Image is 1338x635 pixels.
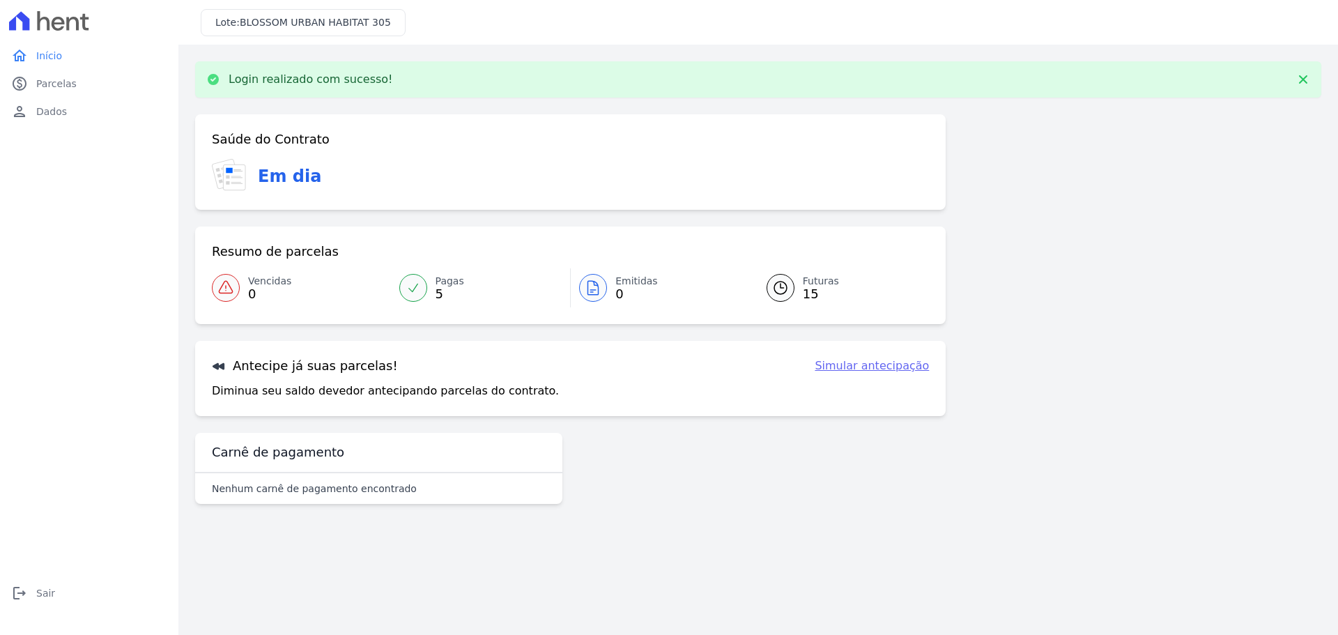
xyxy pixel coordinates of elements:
span: Emitidas [615,274,658,289]
a: Pagas 5 [391,268,571,307]
span: 15 [803,289,839,300]
p: Diminua seu saldo devedor antecipando parcelas do contrato. [212,383,559,399]
span: 0 [615,289,658,300]
p: Nenhum carnê de pagamento encontrado [212,482,417,496]
span: Futuras [803,274,839,289]
a: Futuras 15 [750,268,930,307]
span: 0 [248,289,291,300]
span: Sair [36,586,55,600]
a: homeInício [6,42,173,70]
span: BLOSSOM URBAN HABITAT 305 [240,17,391,28]
span: Pagas [436,274,464,289]
p: Login realizado com sucesso! [229,72,393,86]
a: personDados [6,98,173,125]
a: paidParcelas [6,70,173,98]
span: Início [36,49,62,63]
i: home [11,47,28,64]
a: Simular antecipação [815,358,929,374]
h3: Resumo de parcelas [212,243,339,260]
h3: Em dia [258,164,321,189]
a: Vencidas 0 [212,268,391,307]
span: Vencidas [248,274,291,289]
h3: Lote: [215,15,391,30]
span: Parcelas [36,77,77,91]
h3: Carnê de pagamento [212,444,344,461]
i: person [11,103,28,120]
a: logoutSair [6,579,173,607]
h3: Saúde do Contrato [212,131,330,148]
span: Dados [36,105,67,118]
i: logout [11,585,28,602]
span: 5 [436,289,464,300]
i: paid [11,75,28,92]
h3: Antecipe já suas parcelas! [212,358,398,374]
a: Emitidas 0 [571,268,750,307]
